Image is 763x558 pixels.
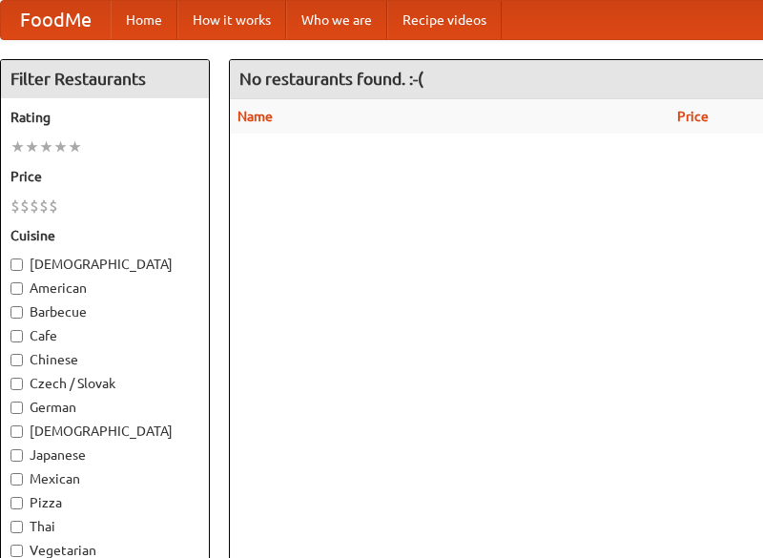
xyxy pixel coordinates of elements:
input: Czech / Slovak [10,378,23,390]
input: [DEMOGRAPHIC_DATA] [10,425,23,438]
label: Barbecue [10,302,199,321]
li: ★ [10,136,25,157]
input: Chinese [10,354,23,366]
label: American [10,279,199,298]
label: German [10,398,199,417]
label: [DEMOGRAPHIC_DATA] [10,422,199,441]
li: ★ [68,136,82,157]
label: Pizza [10,493,199,512]
a: How it works [177,1,286,39]
li: $ [10,196,20,217]
li: ★ [25,136,39,157]
a: Price [677,109,709,124]
ng-pluralize: No restaurants found. :-( [239,70,423,88]
input: Vegetarian [10,545,23,557]
input: Pizza [10,497,23,509]
a: FoodMe [1,1,111,39]
h5: Rating [10,108,199,127]
li: $ [49,196,58,217]
label: Japanese [10,445,199,465]
input: Thai [10,521,23,533]
a: Home [111,1,177,39]
li: ★ [53,136,68,157]
input: Barbecue [10,306,23,319]
a: Who we are [286,1,387,39]
h5: Price [10,167,199,186]
label: [DEMOGRAPHIC_DATA] [10,255,199,274]
li: $ [30,196,39,217]
input: German [10,402,23,414]
h5: Cuisine [10,226,199,245]
label: Chinese [10,350,199,369]
input: Mexican [10,473,23,486]
h4: Filter Restaurants [1,60,209,98]
li: ★ [39,136,53,157]
label: Thai [10,517,199,536]
input: Japanese [10,449,23,462]
input: [DEMOGRAPHIC_DATA] [10,258,23,271]
li: $ [20,196,30,217]
a: Name [237,109,273,124]
label: Cafe [10,326,199,345]
input: American [10,282,23,295]
li: $ [39,196,49,217]
label: Czech / Slovak [10,374,199,393]
label: Mexican [10,469,199,488]
input: Cafe [10,330,23,342]
a: Recipe videos [387,1,502,39]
